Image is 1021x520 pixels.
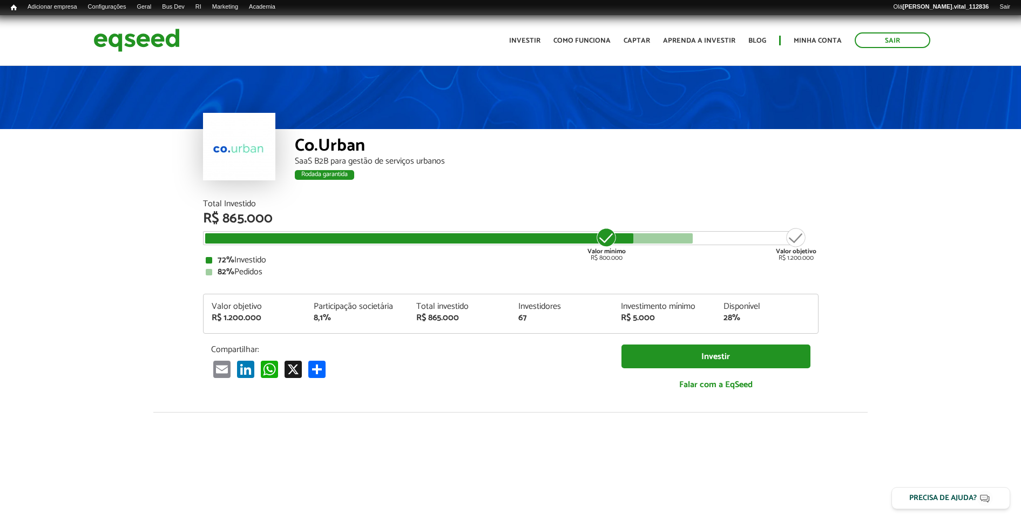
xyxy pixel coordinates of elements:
[282,360,304,378] a: X
[509,37,540,44] a: Investir
[794,37,842,44] a: Minha conta
[11,4,17,11] span: Início
[314,302,400,311] div: Participação societária
[295,157,819,166] div: SaaS B2B para gestão de serviços urbanos
[207,3,244,11] a: Marketing
[206,256,816,265] div: Investido
[518,314,605,322] div: 67
[93,26,180,55] img: EqSeed
[259,360,280,378] a: WhatsApp
[22,3,83,11] a: Adicionar empresa
[587,246,626,256] strong: Valor mínimo
[855,32,930,48] a: Sair
[295,137,819,157] div: Co.Urban
[586,227,627,261] div: R$ 800.000
[211,345,605,355] p: Compartilhar:
[776,246,816,256] strong: Valor objetivo
[724,302,810,311] div: Disponível
[206,268,816,276] div: Pedidos
[748,37,766,44] a: Blog
[83,3,132,11] a: Configurações
[621,302,707,311] div: Investimento mínimo
[203,200,819,208] div: Total Investido
[157,3,190,11] a: Bus Dev
[314,314,400,322] div: 8,1%
[190,3,207,11] a: RI
[203,212,819,226] div: R$ 865.000
[212,302,298,311] div: Valor objetivo
[295,170,354,180] div: Rodada garantida
[621,374,810,396] a: Falar com a EqSeed
[416,314,503,322] div: R$ 865.000
[244,3,281,11] a: Academia
[624,37,650,44] a: Captar
[5,3,22,13] a: Início
[218,265,234,279] strong: 82%
[416,302,503,311] div: Total investido
[306,360,328,378] a: Compartilhar
[994,3,1016,11] a: Sair
[621,345,810,369] a: Investir
[888,3,994,11] a: Olá[PERSON_NAME].vital_112836
[218,253,234,267] strong: 72%
[131,3,157,11] a: Geral
[903,3,989,10] strong: [PERSON_NAME].vital_112836
[211,360,233,378] a: Email
[553,37,611,44] a: Como funciona
[212,314,298,322] div: R$ 1.200.000
[235,360,256,378] a: LinkedIn
[663,37,735,44] a: Aprenda a investir
[518,302,605,311] div: Investidores
[621,314,707,322] div: R$ 5.000
[776,227,816,261] div: R$ 1.200.000
[724,314,810,322] div: 28%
